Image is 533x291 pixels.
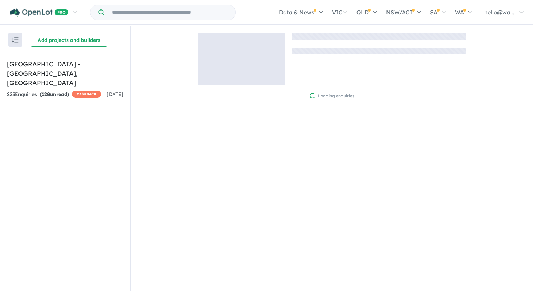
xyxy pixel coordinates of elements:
span: 128 [42,91,50,97]
div: Loading enquiries [310,92,354,99]
div: 223 Enquir ies [7,90,101,99]
span: [DATE] [107,91,123,97]
input: Try estate name, suburb, builder or developer [106,5,234,20]
span: hello@wa... [484,9,515,16]
img: Openlot PRO Logo White [10,8,68,17]
button: Add projects and builders [31,33,107,47]
span: CASHBACK [72,91,101,98]
strong: ( unread) [40,91,69,97]
h5: [GEOGRAPHIC_DATA] - [GEOGRAPHIC_DATA] , [GEOGRAPHIC_DATA] [7,59,123,88]
img: sort.svg [12,37,19,43]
